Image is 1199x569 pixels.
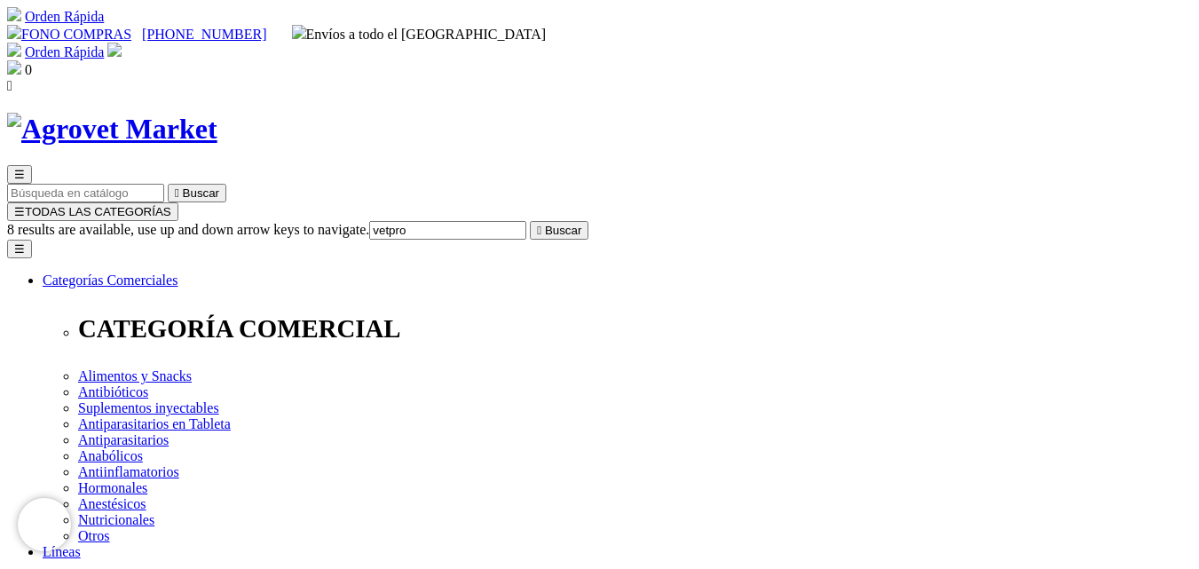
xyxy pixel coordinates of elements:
[25,62,32,77] span: 0
[7,113,217,146] img: Agrovet Market
[25,9,104,24] a: Orden Rápida
[537,224,541,237] i: 
[78,448,143,463] a: Anabólicos
[78,384,148,399] a: Antibióticos
[7,43,21,57] img: shopping-cart.svg
[530,221,588,240] button:  Buscar
[142,27,266,42] a: [PHONE_NUMBER]
[43,544,81,559] a: Líneas
[7,27,131,42] a: FONO COMPRAS
[78,314,1192,344] p: CATEGORÍA COMERCIAL
[18,498,71,551] iframe: Brevo live chat
[175,186,179,200] i: 
[14,168,25,181] span: ☰
[43,273,177,288] a: Categorías Comerciales
[7,165,32,184] button: ☰
[78,512,154,527] a: Nutricionales
[183,186,219,200] span: Buscar
[7,184,164,202] input: Buscar
[107,43,122,57] img: user.svg
[78,432,169,447] a: Antiparasitarios
[7,60,21,75] img: shopping-bag.svg
[7,222,369,237] span: 8 results are available, use up and down arrow keys to navigate.
[78,496,146,511] a: Anestésicos
[78,528,110,543] a: Otros
[78,464,179,479] a: Antiinflamatorios
[7,240,32,258] button: ☰
[25,44,104,59] a: Orden Rápida
[107,44,122,59] a: Acceda a su cuenta de cliente
[292,25,306,39] img: delivery-truck.svg
[369,221,526,240] input: Buscar
[78,400,219,415] a: Suplementos inyectables
[78,368,192,383] a: Alimentos y Snacks
[292,27,547,42] span: Envíos a todo el [GEOGRAPHIC_DATA]
[7,7,21,21] img: shopping-cart.svg
[7,78,12,93] i: 
[14,205,25,218] span: ☰
[78,480,147,495] a: Hormonales
[168,184,226,202] button:  Buscar
[78,416,231,431] a: Antiparasitarios en Tableta
[7,25,21,39] img: phone.svg
[7,202,178,221] button: ☰TODAS LAS CATEGORÍAS
[545,224,581,237] span: Buscar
